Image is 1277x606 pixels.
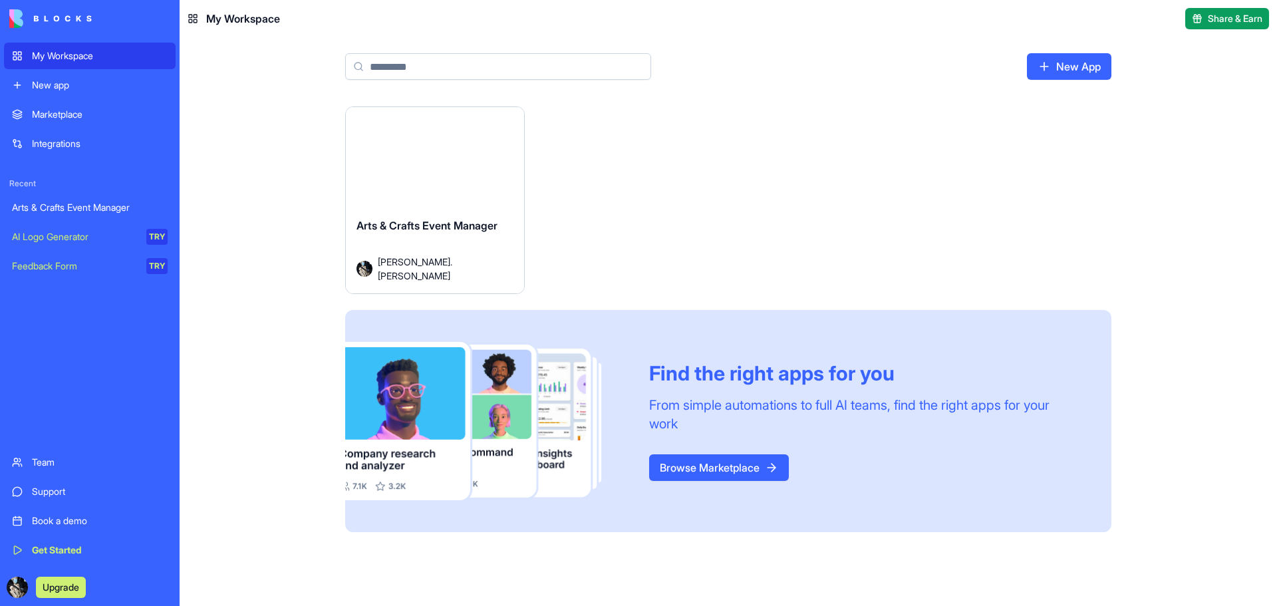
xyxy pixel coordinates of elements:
a: New app [4,72,176,98]
span: Recent [4,178,176,189]
img: logo [9,9,92,28]
span: My Workspace [206,11,280,27]
a: Arts & Crafts Event ManagerAvatar[PERSON_NAME].[PERSON_NAME] [345,106,525,294]
a: Book a demo [4,508,176,534]
a: My Workspace [4,43,176,69]
div: Marketplace [32,108,168,121]
a: Upgrade [36,580,86,593]
div: From simple automations to full AI teams, find the right apps for your work [649,396,1079,433]
span: [PERSON_NAME].[PERSON_NAME] [378,255,503,283]
span: Arts & Crafts Event Manager [356,219,497,232]
a: Arts & Crafts Event Manager [4,194,176,221]
a: New App [1027,53,1111,80]
a: Marketplace [4,101,176,128]
div: Integrations [32,137,168,150]
a: Support [4,478,176,505]
div: Feedback Form [12,259,137,273]
div: TRY [146,229,168,245]
span: Share & Earn [1208,12,1262,25]
a: Feedback FormTRY [4,253,176,279]
a: AI Logo GeneratorTRY [4,224,176,250]
img: Avatar [356,261,372,277]
div: Get Started [32,543,168,557]
img: bones_opt_al65qh.jpg [7,577,28,598]
a: Integrations [4,130,176,157]
div: Support [32,485,168,498]
div: TRY [146,258,168,274]
div: New app [32,78,168,92]
a: Team [4,449,176,476]
div: Team [32,456,168,469]
a: Get Started [4,537,176,563]
img: Frame_181_egmpey.png [345,342,628,501]
div: Find the right apps for you [649,361,1079,385]
div: Arts & Crafts Event Manager [12,201,168,214]
div: Book a demo [32,514,168,528]
button: Upgrade [36,577,86,598]
button: Share & Earn [1185,8,1269,29]
a: Browse Marketplace [649,454,789,481]
div: AI Logo Generator [12,230,137,243]
div: My Workspace [32,49,168,63]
